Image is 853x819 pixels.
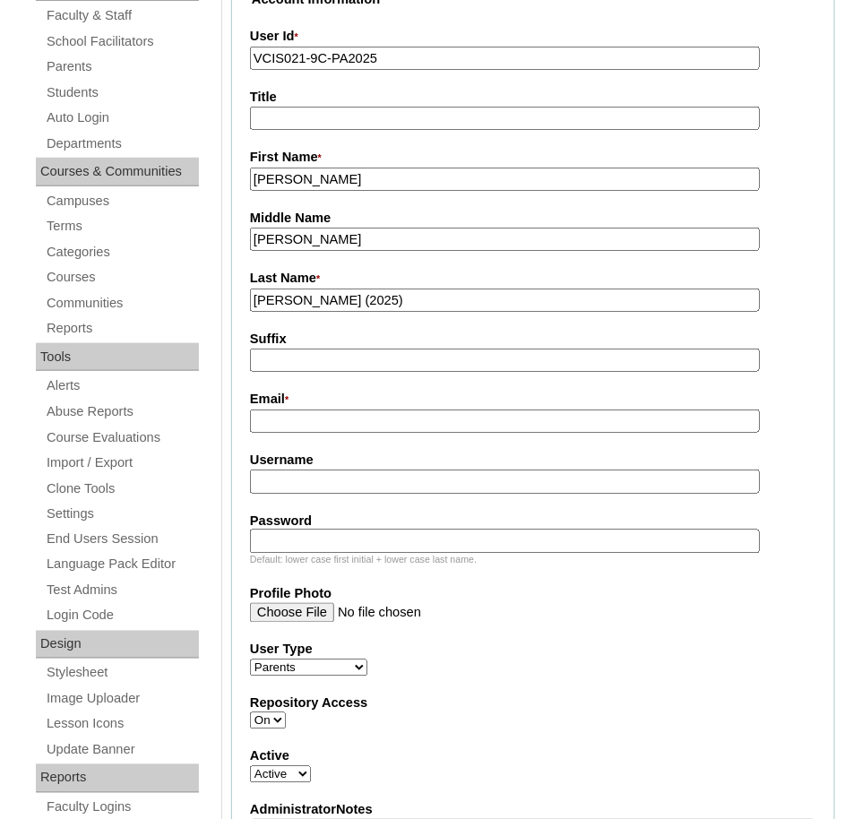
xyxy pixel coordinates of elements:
[250,747,816,766] label: Active
[36,343,199,372] div: Tools
[45,190,199,212] a: Campuses
[250,554,816,567] div: Default: lower case first initial + lower case last name.
[45,529,199,551] a: End Users Session
[250,209,816,228] label: Middle Name
[45,241,199,263] a: Categories
[45,662,199,685] a: Stylesheet
[36,764,199,793] div: Reports
[45,215,199,237] a: Terms
[250,148,816,168] label: First Name
[250,330,816,349] label: Suffix
[250,269,816,289] label: Last Name
[45,107,199,129] a: Auto Login
[45,503,199,525] a: Settings
[45,401,199,423] a: Abuse Reports
[250,451,816,470] label: Username
[45,554,199,576] a: Language Pack Editor
[36,631,199,660] div: Design
[45,266,199,289] a: Courses
[36,158,199,186] div: Courses & Communities
[45,688,199,711] a: Image Uploader
[45,30,199,53] a: School Facilitators
[45,292,199,315] a: Communities
[45,580,199,602] a: Test Admins
[250,641,816,660] label: User Type
[45,797,199,819] a: Faculty Logins
[45,452,199,474] a: Import / Export
[45,605,199,627] a: Login Code
[250,27,816,47] label: User Id
[45,4,199,27] a: Faculty & Staff
[45,375,199,397] a: Alerts
[45,317,199,340] a: Reports
[250,88,816,107] label: Title
[45,713,199,736] a: Lesson Icons
[250,512,816,530] label: Password
[250,390,816,409] label: Email
[45,478,199,500] a: Clone Tools
[250,694,816,713] label: Repository Access
[45,56,199,78] a: Parents
[250,585,816,604] label: Profile Photo
[45,82,199,104] a: Students
[45,133,199,155] a: Departments
[45,739,199,762] a: Update Banner
[45,427,199,449] a: Course Evaluations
